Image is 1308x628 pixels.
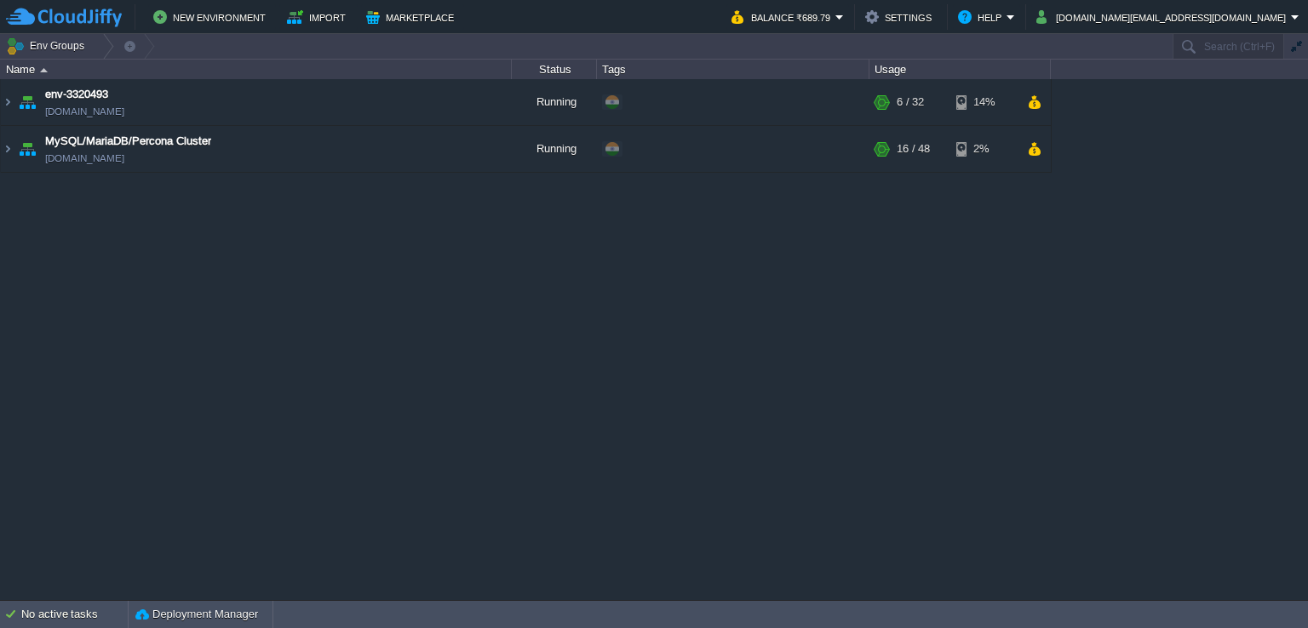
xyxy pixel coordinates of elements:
div: Running [512,126,597,172]
div: 16 / 48 [897,126,930,172]
div: 14% [956,79,1012,125]
img: CloudJiffy [6,7,122,28]
div: Status [513,60,596,79]
button: Import [287,7,351,27]
button: Settings [865,7,937,27]
img: AMDAwAAAACH5BAEAAAAALAAAAAABAAEAAAICRAEAOw== [1,126,14,172]
div: 2% [956,126,1012,172]
div: Name [2,60,511,79]
button: Marketplace [366,7,459,27]
span: [DOMAIN_NAME] [45,150,124,167]
button: Deployment Manager [135,606,258,623]
div: Usage [870,60,1050,79]
img: AMDAwAAAACH5BAEAAAAALAAAAAABAAEAAAICRAEAOw== [1,79,14,125]
button: Help [958,7,1007,27]
div: No active tasks [21,601,128,628]
img: AMDAwAAAACH5BAEAAAAALAAAAAABAAEAAAICRAEAOw== [15,126,39,172]
img: AMDAwAAAACH5BAEAAAAALAAAAAABAAEAAAICRAEAOw== [15,79,39,125]
div: Tags [598,60,869,79]
img: AMDAwAAAACH5BAEAAAAALAAAAAABAAEAAAICRAEAOw== [40,68,48,72]
button: New Environment [153,7,271,27]
button: [DOMAIN_NAME][EMAIL_ADDRESS][DOMAIN_NAME] [1036,7,1291,27]
div: Running [512,79,597,125]
span: [DOMAIN_NAME] [45,103,124,120]
button: Balance ₹689.79 [731,7,835,27]
a: env-3320493 [45,86,108,103]
iframe: chat widget [1236,560,1291,611]
div: 6 / 32 [897,79,924,125]
button: Env Groups [6,34,90,58]
a: MySQL/MariaDB/Percona Cluster [45,133,211,150]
